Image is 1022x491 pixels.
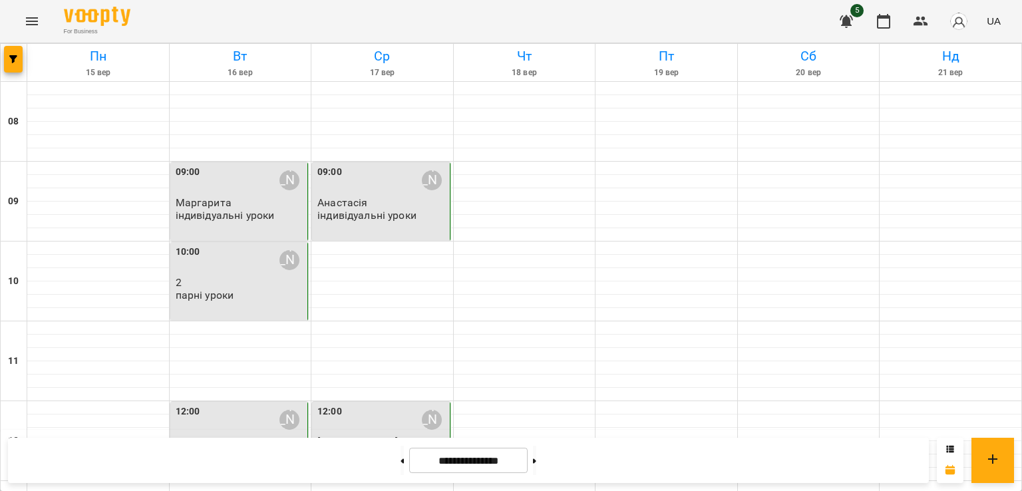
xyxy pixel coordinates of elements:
h6: Чт [456,46,594,67]
button: Menu [16,5,48,37]
label: 09:00 [176,165,200,180]
img: avatar_s.png [949,12,968,31]
span: Маргарита [176,196,232,209]
p: індивідуальні уроки [317,210,417,221]
h6: 19 вер [597,67,735,79]
h6: Сб [740,46,878,67]
div: Коржицька Лілія Андріївна [279,170,299,190]
h6: 18 вер [456,67,594,79]
h6: Пт [597,46,735,67]
h6: Вт [172,46,309,67]
h6: Нд [882,46,1019,67]
button: UA [981,9,1006,33]
span: 5 [850,4,864,17]
p: 2 [176,277,305,288]
h6: Пн [29,46,167,67]
h6: 11 [8,354,19,369]
label: 12:00 [317,405,342,419]
label: 12:00 [176,405,200,419]
label: 09:00 [317,165,342,180]
span: For Business [64,27,130,36]
div: Коржицька Лілія Андріївна [279,250,299,270]
h6: 17 вер [313,67,451,79]
h6: 21 вер [882,67,1019,79]
h6: 10 [8,274,19,289]
p: парні уроки [176,289,234,301]
span: UA [987,14,1001,28]
div: Коржицька Лілія Андріївна [422,170,442,190]
h6: 15 вер [29,67,167,79]
span: Анастасія [317,196,367,209]
h6: 08 [8,114,19,129]
h6: 20 вер [740,67,878,79]
label: 10:00 [176,245,200,259]
p: індивідуальні уроки [176,210,275,221]
h6: 16 вер [172,67,309,79]
h6: Ср [313,46,451,67]
h6: 09 [8,194,19,209]
div: Коржицька Лілія Андріївна [422,410,442,430]
img: Voopty Logo [64,7,130,26]
div: Коржицька Лілія Андріївна [279,410,299,430]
